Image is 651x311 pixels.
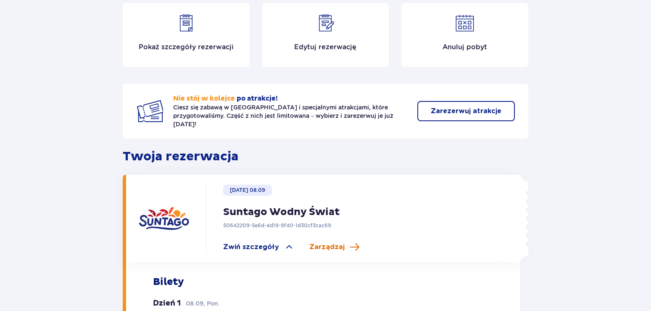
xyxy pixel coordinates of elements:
p: 08.09, Pon. [186,299,220,308]
img: Edit reservation icon [315,13,335,33]
p: [DATE] 08.09 [230,186,265,194]
p: 50642209-5e6d-4d19-9f40-1d30cf3cac69 [223,222,331,229]
p: Twoja rezerwacja [123,149,528,165]
span: Nie stój w kolejce [173,94,235,103]
p: Ciesz się zabawą w [GEOGRAPHIC_DATA] i specjalnymi atrakcjami, które przygotowaliśmy. Część z nic... [173,103,407,128]
p: Dzień 1 [153,298,181,308]
span: Zarządzaj [309,242,345,252]
p: Bilety [153,276,184,288]
p: Zarezerwuj atrakcje [431,106,501,116]
button: Zarezerwuj atrakcje [417,101,515,121]
span: po atrakcje! [237,94,278,103]
a: Zarządzaj [309,242,360,252]
p: Suntago Wodny Świat [223,206,340,218]
a: Zwiń szczegóły [223,242,294,252]
p: Anuluj pobyt [443,43,487,52]
p: Edytuj rezerwację [294,43,356,52]
img: Two tickets icon [136,98,163,125]
img: Cancel reservation icon [455,13,475,33]
span: Zwiń szczegóły [223,242,279,252]
img: Suntago logo [139,193,189,244]
p: Pokaż szczegóły rezerwacji [139,43,234,52]
img: Show details icon [176,13,196,33]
